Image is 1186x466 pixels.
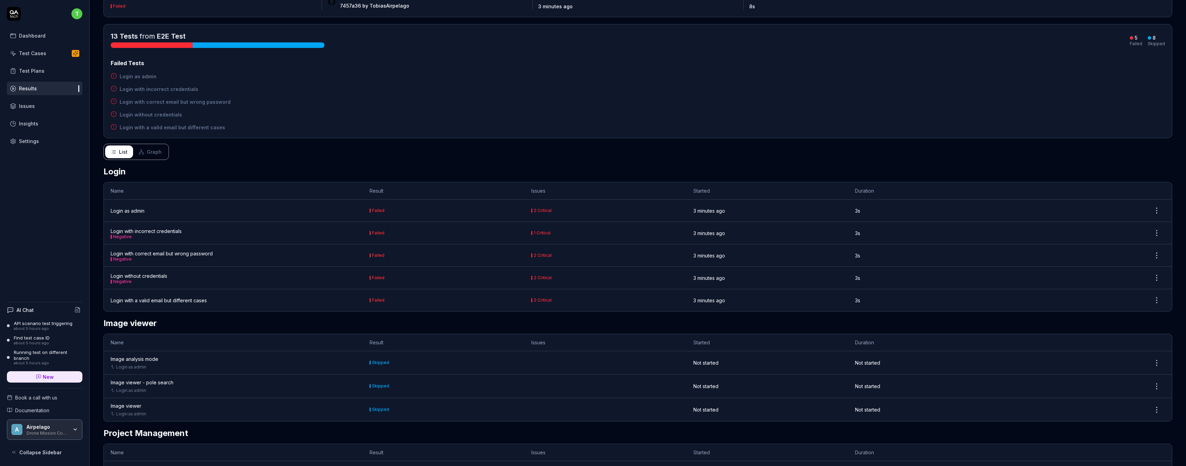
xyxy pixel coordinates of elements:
[27,430,68,435] div: Drone Mission Control
[111,32,138,40] span: 13 Tests
[370,274,384,282] button: Failed
[7,371,82,383] a: New
[120,85,198,93] a: Login with incorrect credentials
[848,444,1010,461] th: Duration
[7,47,82,60] a: Test Cases
[686,398,848,421] td: Not started
[119,148,128,155] span: List
[120,73,157,80] a: Login as admin
[147,148,162,155] span: Graph
[116,411,146,417] a: Login as admin
[855,297,860,303] time: 3s
[113,280,132,284] button: Negative
[14,361,82,366] div: about 5 hours ago
[105,145,133,158] button: List
[19,50,46,57] div: Test Cases
[534,298,552,302] div: 2 Critical
[1135,35,1137,41] div: 5
[372,209,384,213] div: Failed
[14,326,72,331] div: about 5 hours ago
[693,297,725,303] time: 3 minutes ago
[693,208,725,214] time: 3 minutes ago
[7,419,82,440] button: AAirpelagoDrone Mission Control
[14,341,50,346] div: about 5 hours ago
[103,427,1172,439] h2: Project Management
[372,361,389,365] div: Skipped
[340,3,361,9] a: 7457a36
[534,253,552,257] div: 2 Critical
[1153,35,1156,41] div: 8
[534,276,552,280] div: 2 Critical
[14,321,72,326] div: API scenario test triggering
[111,297,207,304] div: Login with a valid email but different cases
[372,231,384,235] div: Failed
[27,424,68,430] div: Airpelago
[686,375,848,398] td: Not started
[524,182,686,200] th: Issues
[113,235,132,239] button: Negative
[71,7,82,21] button: t
[686,334,848,351] th: Started
[7,445,82,459] button: Collapse Sidebar
[693,253,725,259] time: 3 minutes ago
[7,134,82,148] a: Settings
[116,387,146,394] a: Login as admin
[113,4,125,8] div: Failed
[15,394,57,401] span: Book a call with us
[848,375,1010,398] td: Not started
[7,99,82,113] a: Issues
[103,165,1172,178] h2: Login
[15,407,49,414] span: Documentation
[19,67,44,74] div: Test Plans
[104,444,363,461] th: Name
[370,252,384,259] button: Failed
[43,373,54,381] span: New
[111,355,158,363] a: Image analysis mode
[538,3,573,9] time: 3 minutes ago
[111,59,1165,67] div: Failed Tests
[14,349,82,361] div: Running test on different branch
[111,227,182,239] a: Login with incorrect credentialsNegative
[1148,42,1165,46] div: Skipped
[120,98,231,105] a: Login with correct email but wrong password
[534,209,552,213] div: 2 Critical
[372,276,384,280] div: Failed
[133,145,167,158] button: Graph
[855,253,860,259] time: 3s
[363,334,524,351] th: Result
[111,379,173,386] a: Image viewer - pole search
[848,334,1010,351] th: Duration
[363,444,524,461] th: Result
[7,29,82,42] a: Dashboard
[7,335,82,345] a: Find test case IDabout 5 hours ago
[7,394,82,401] a: Book a call with us
[372,407,389,412] div: Skipped
[749,3,755,9] time: 8s
[113,257,132,261] button: Negative
[111,272,167,284] div: Login without credentials
[103,317,1172,330] h2: Image viewer
[7,349,82,365] a: Running test on different branchabout 5 hours ago
[19,32,46,39] div: Dashboard
[340,2,420,9] div: by
[686,182,848,200] th: Started
[14,335,50,341] div: Find test case ID
[71,8,82,19] span: t
[17,306,34,314] h4: AI Chat
[524,334,686,351] th: Issues
[19,449,62,456] span: Collapse Sidebar
[7,82,82,95] a: Results
[855,230,860,236] time: 3s
[111,402,141,409] a: Image viewer
[116,364,146,370] a: Login as admin
[19,138,39,145] div: Settings
[534,231,551,235] div: 1 Critical
[1130,42,1142,46] div: Failed
[372,384,389,388] div: Skipped
[120,111,182,118] a: Login without credentials
[120,124,225,131] h4: Login with a valid email but different cases
[111,272,167,284] a: Login without credentialsNegative
[11,424,22,435] span: A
